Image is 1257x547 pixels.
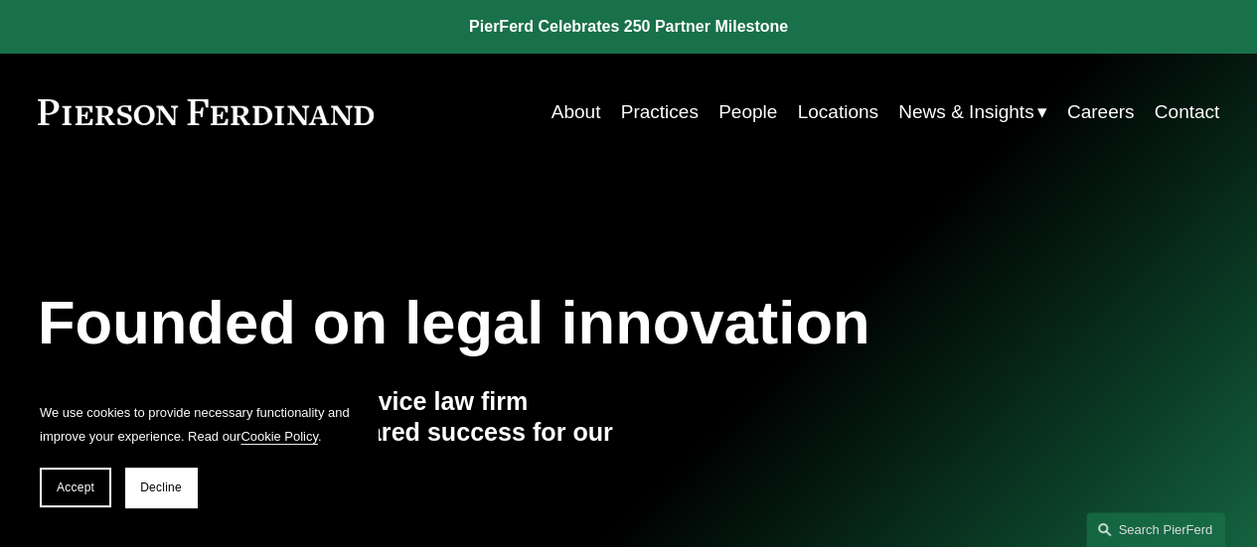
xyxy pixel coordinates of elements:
[1155,93,1220,131] a: Contact
[621,93,699,131] a: Practices
[140,480,182,494] span: Decline
[1067,93,1135,131] a: Careers
[1086,512,1225,547] a: Search this site
[551,93,601,131] a: About
[718,93,777,131] a: People
[797,93,877,131] a: Locations
[125,468,197,507] button: Decline
[40,401,358,448] p: We use cookies to provide necessary functionality and improve your experience. Read our .
[40,468,111,507] button: Accept
[57,480,94,494] span: Accept
[898,95,1033,129] span: News & Insights
[20,381,378,527] section: Cookie banner
[898,93,1046,131] a: folder dropdown
[240,429,318,444] a: Cookie Policy
[38,288,1022,357] h1: Founded on legal innovation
